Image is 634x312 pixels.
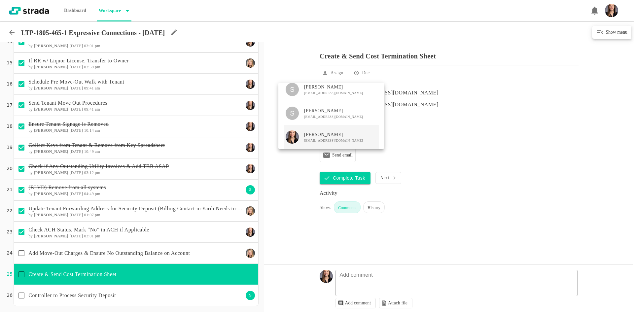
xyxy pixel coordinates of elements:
div: S [286,83,299,96]
img: Ty Depies [286,130,299,144]
span: [PERSON_NAME] [304,108,363,114]
span: [EMAIL_ADDRESS][DOMAIN_NAME] [304,114,363,119]
span: [PERSON_NAME] [304,84,363,90]
span: [EMAIL_ADDRESS][DOMAIN_NAME] [304,90,363,95]
span: [PERSON_NAME] [304,131,363,138]
div: S [286,107,299,120]
span: [EMAIL_ADDRESS][DOMAIN_NAME] [304,138,363,143]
